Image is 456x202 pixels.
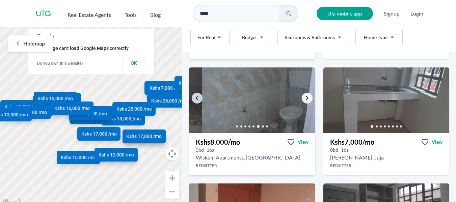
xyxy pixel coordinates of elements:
a: Kshs 10,000 /mo [175,76,218,90]
a: Go to the next property image [302,93,313,104]
a: Kshs 8,000 /mo [69,107,112,120]
h2: Tools [125,11,137,19]
span: Kshs 18,000 /mo [105,115,141,122]
h2: Real Estate Agents [68,11,111,19]
button: Login [410,9,423,18]
h5: 0 bedrooms [330,147,338,153]
span: Kshs 15,000 /mo [61,154,96,161]
h2: Blog [150,11,161,19]
span: Kshs 17,000 /mo [127,133,162,139]
button: Real Estate Agents [68,8,111,19]
span: Kshs 7,000 /mo [150,84,183,91]
button: Tools [125,8,137,19]
a: Kshs 7,000 /mo [144,81,188,94]
button: Map camera controls [165,147,179,161]
a: Kshs 15,000 /mo [57,150,100,164]
h5: 0 bedrooms [196,147,204,153]
span: Home Type [364,34,387,41]
span: Kshs 17,000 /mo [81,130,117,137]
a: Kshs7,000/moViewView property in detail0bd 1ba [PERSON_NAME], JujaBedsitter [323,133,449,175]
button: Home Type [355,30,403,45]
span: Kshs 26,000 /mo [151,97,187,104]
a: Kshs 25,000 /mo [113,102,156,115]
span: This page can't load Google Maps correctly. [37,46,130,51]
span: Kshs 10,000 /mo [179,80,214,86]
a: Blog [150,8,161,19]
button: Zoom in [165,171,179,185]
span: Signup [384,7,400,20]
h4: Bedsitter [323,163,449,168]
button: For Rent [190,30,230,45]
h5: 1 bathrooms [207,147,214,153]
h5: 1 bathrooms [341,147,349,153]
span: View [298,139,309,145]
span: Kshs 12,000 /mo [99,151,134,158]
span: Hide map [23,39,45,48]
nav: Main [68,8,174,19]
a: Kshs 7,000 /mo [70,110,113,124]
a: Kshs 17,000 /mo [123,129,166,143]
a: Kshs 15,000 /mo [34,91,77,105]
a: Kshs 17,000 /mo [78,127,121,140]
h3: Kshs 7,000 /mo [330,137,374,147]
button: Budget [235,30,272,45]
span: Kshs 12,500 /mo [4,103,40,110]
button: Zoom out [165,185,179,199]
span: Kshs 16,000 /mo [54,105,90,111]
h4: Bedsitter [189,163,315,168]
span: Bedrooms & Bathrooms [285,34,335,41]
a: Kshs8,000/moViewView property in detail0bd 1ba Wiskem Apartments, [GEOGRAPHIC_DATA]Bedsitter [189,133,315,175]
a: Kshs 12,000 /mo [33,95,76,109]
span: Kshs 15,000 /mo [38,95,73,102]
a: Kshs 26,000 /mo [147,94,191,107]
a: ula [35,7,51,20]
a: Go to the previous property image [192,93,203,104]
a: Kshs 16,000 /mo [50,101,93,115]
a: Kshs 12,500 /mo [0,100,44,113]
a: Ula mobile app [317,7,373,20]
a: Kshs 18,000 /mo [102,112,145,125]
h2: Bedsitter for rent in Juja - Kshs 8,000/mo -Wiskem Apartments, Juja, Kenya, Kiambu County county [196,153,300,162]
h2: Bedsitter for rent in Juja - Kshs 7,000/mo -Juja Duka La vioo- Crystal GlassMart, Juja, Kenya, Ki... [330,153,384,162]
span: Kshs 8,000 /mo [74,110,107,117]
img: Bedsitter for rent - Kshs 8,000/mo - in Juja around Wiskem Apartments, Juja, Kenya, Kiambu County... [202,67,328,133]
a: Kshs 12,000 /mo [95,148,138,161]
a: Do you own this website? [37,61,83,66]
img: Bedsitter for rent - Kshs 7,000/mo - in Juja Juja Duka La vioo- Crystal GlassMart, Juja, Kenya, K... [323,67,449,133]
span: For Rent [197,34,216,41]
a: Kshs 15,000 /mo [8,106,51,119]
h3: Kshs 8,000 /mo [196,137,240,147]
span: Budget [242,34,257,41]
span: View [432,139,442,145]
button: Bedrooms & Bathrooms [277,30,350,45]
span: Kshs 25,000 /mo [116,105,152,112]
button: OK [122,57,145,69]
